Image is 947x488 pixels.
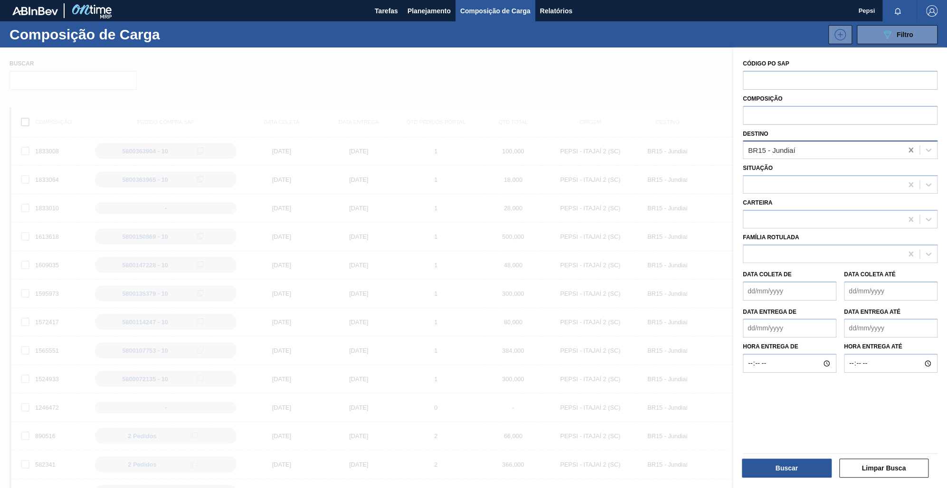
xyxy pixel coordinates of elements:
[844,309,900,315] label: Data entrega até
[540,5,572,17] span: Relatórios
[926,5,938,17] img: Logout
[742,459,832,478] button: Buscar
[743,340,836,354] label: Hora entrega de
[748,146,795,154] div: BR15 - Jundiaí
[844,271,895,278] label: Data coleta até
[743,165,773,171] label: Situação
[743,309,796,315] label: Data entrega de
[12,7,58,15] img: TNhmsLtSVTkK8tSr43FrP2fwEKptu5GPRR3wAAAABJRU5ErkJggg==
[743,199,772,206] label: Carteira
[743,95,782,102] label: Composição
[743,60,789,67] label: Código PO SAP
[460,5,530,17] span: Composição de Carga
[839,459,929,478] button: Limpar Busca
[857,25,938,44] button: Filtro
[743,271,791,278] label: Data coleta de
[882,4,913,18] button: Notificações
[824,25,852,44] div: Nova Composição
[743,319,836,338] input: dd/mm/yyyy
[897,31,913,38] span: Filtro
[375,5,398,17] span: Tarefas
[407,5,451,17] span: Planejamento
[743,234,799,241] label: Família Rotulada
[743,131,768,137] label: Destino
[844,282,938,300] input: dd/mm/yyyy
[844,319,938,338] input: dd/mm/yyyy
[743,282,836,300] input: dd/mm/yyyy
[844,340,938,354] label: Hora entrega até
[9,29,167,40] h1: Composição de Carga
